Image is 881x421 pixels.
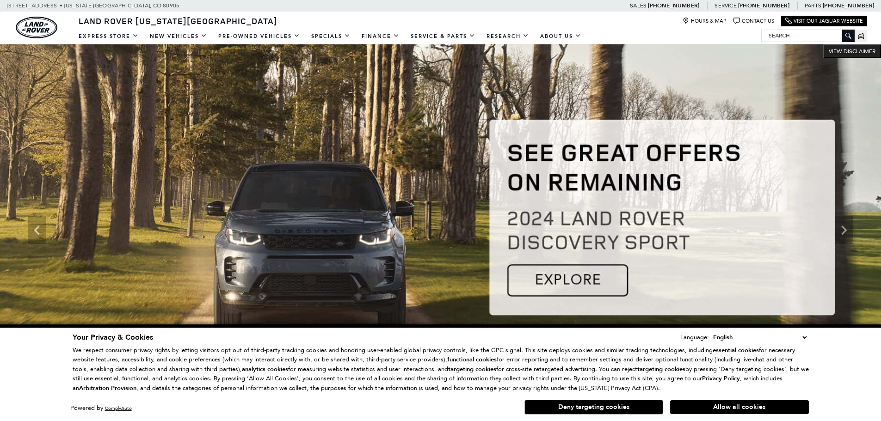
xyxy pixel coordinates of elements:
a: [STREET_ADDRESS] • [US_STATE][GEOGRAPHIC_DATA], CO 80905 [7,2,179,9]
a: Privacy Policy [702,375,740,382]
a: Contact Us [733,18,774,24]
strong: targeting cookies [637,365,685,373]
span: VIEW DISCLAIMER [829,48,875,55]
a: Finance [356,28,405,44]
strong: Arbitration Provision [79,384,136,392]
a: Specials [306,28,356,44]
a: land-rover [16,17,57,38]
u: Privacy Policy [702,374,740,383]
a: Visit Our Jaguar Website [785,18,863,24]
strong: essential cookies [713,346,759,354]
span: Your Privacy & Cookies [73,332,153,342]
a: Hours & Map [683,18,727,24]
a: Land Rover [US_STATE][GEOGRAPHIC_DATA] [73,15,283,26]
div: Previous [28,216,46,244]
img: Land Rover [16,17,57,38]
a: About Us [535,28,587,44]
a: [PHONE_NUMBER] [648,2,699,9]
a: Research [481,28,535,44]
a: New Vehicles [144,28,213,44]
span: Land Rover [US_STATE][GEOGRAPHIC_DATA] [79,15,277,26]
div: Powered by [70,405,132,411]
strong: analytics cookies [242,365,288,373]
button: Deny targeting cookies [524,400,663,415]
a: [PHONE_NUMBER] [823,2,874,9]
div: Language: [680,334,709,340]
a: ComplyAuto [105,405,132,411]
a: EXPRESS STORE [73,28,144,44]
a: Service & Parts [405,28,481,44]
div: Next [835,216,853,244]
input: Search [762,30,854,41]
a: Pre-Owned Vehicles [213,28,306,44]
strong: functional cookies [447,355,497,364]
strong: targeting cookies [448,365,496,373]
a: [PHONE_NUMBER] [738,2,789,9]
span: Parts [805,2,821,9]
select: Language Select [711,332,809,342]
button: Allow all cookies [670,400,809,414]
p: We respect consumer privacy rights by letting visitors opt out of third-party tracking cookies an... [73,346,809,393]
span: Service [715,2,736,9]
span: Sales [630,2,647,9]
nav: Main Navigation [73,28,587,44]
button: VIEW DISCLAIMER [823,44,881,58]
